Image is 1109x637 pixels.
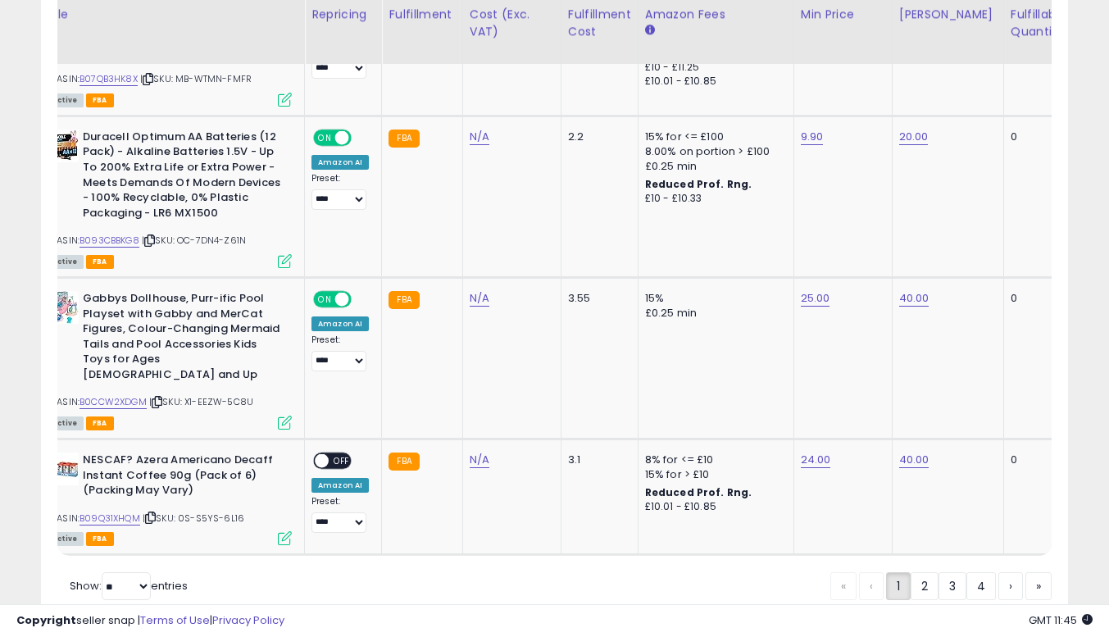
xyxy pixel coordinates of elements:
[1011,453,1061,467] div: 0
[86,532,114,546] span: FBA
[140,72,252,85] span: | SKU: MB-WTMN-FMFR
[80,395,147,409] a: B0CCW2XDGM
[645,177,752,191] b: Reduced Prof. Rng.
[645,291,781,306] div: 15%
[470,129,489,145] a: N/A
[86,255,114,269] span: FBA
[80,234,139,248] a: B093CBBKG8
[46,291,79,324] img: 51BQQwbb+QL._SL40_.jpg
[568,291,625,306] div: 3.55
[389,453,419,471] small: FBA
[645,61,781,75] div: £10 - £11.25
[46,93,84,107] span: All listings currently available for purchase on Amazon
[568,6,631,40] div: Fulfillment Cost
[70,578,188,594] span: Show: entries
[311,478,369,493] div: Amazon AI
[311,173,369,210] div: Preset:
[80,512,140,526] a: B09Q31XHQM
[939,572,966,600] a: 3
[1011,130,1061,144] div: 0
[16,612,76,628] strong: Copyright
[389,130,419,148] small: FBA
[1029,612,1093,628] span: 2025-09-18 11:45 GMT
[801,6,885,23] div: Min Price
[899,129,929,145] a: 20.00
[645,6,787,23] div: Amazon Fees
[86,416,114,430] span: FBA
[83,453,282,503] b: NESCAF? Azera Americano Decaff Instant Coffee 90g (Pack of 6) (Packing May Vary)
[645,192,781,206] div: £10 - £10.33
[149,395,253,408] span: | SKU: X1-EEZW-5C8U
[645,467,781,482] div: 15% for > £10
[42,6,298,23] div: Title
[315,130,335,144] span: ON
[86,93,114,107] span: FBA
[645,306,781,321] div: £0.25 min
[80,72,138,86] a: B07QB3HK8X
[899,290,929,307] a: 40.00
[966,572,996,600] a: 4
[801,452,831,468] a: 24.00
[311,155,369,170] div: Amazon AI
[886,572,911,600] a: 1
[1036,578,1041,594] span: »
[83,130,282,225] b: Duracell Optimum AA Batteries (12 Pack) - Alkaline Batteries 1.5V - Up To 200% Extra Life or Extr...
[389,291,419,309] small: FBA
[645,23,655,38] small: Amazon Fees.
[16,613,284,629] div: seller snap | |
[389,6,455,23] div: Fulfillment
[568,453,625,467] div: 3.1
[568,130,625,144] div: 2.2
[470,6,554,40] div: Cost (Exc. VAT)
[142,234,246,247] span: | SKU: OC-7DN4-Z61N
[329,454,355,468] span: OFF
[645,485,752,499] b: Reduced Prof. Rng.
[470,290,489,307] a: N/A
[801,290,830,307] a: 25.00
[311,6,375,23] div: Repricing
[46,416,84,430] span: All listings currently available for purchase on Amazon
[212,612,284,628] a: Privacy Policy
[349,130,375,144] span: OFF
[645,159,781,174] div: £0.25 min
[46,532,84,546] span: All listings currently available for purchase on Amazon
[899,452,929,468] a: 40.00
[46,130,79,162] img: 51h+PxkO4OL._SL40_.jpg
[46,255,84,269] span: All listings currently available for purchase on Amazon
[1009,578,1012,594] span: ›
[83,291,282,386] b: Gabbys Dollhouse, Purr-ific Pool Playset with Gabby and MerCat Figures, Colour-Changing Mermaid T...
[46,453,79,485] img: 41Hzkb8hmDL._SL40_.jpg
[645,500,781,514] div: £10.01 - £10.85
[911,572,939,600] a: 2
[311,496,369,533] div: Preset:
[349,293,375,307] span: OFF
[470,452,489,468] a: N/A
[899,6,997,23] div: [PERSON_NAME]
[645,130,781,144] div: 15% for <= £100
[1011,6,1067,40] div: Fulfillable Quantity
[645,453,781,467] div: 8% for <= £10
[1011,291,1061,306] div: 0
[140,612,210,628] a: Terms of Use
[311,334,369,371] div: Preset:
[315,293,335,307] span: ON
[645,75,781,89] div: £10.01 - £10.85
[801,129,824,145] a: 9.90
[311,316,369,331] div: Amazon AI
[645,144,781,159] div: 8.00% on portion > £100
[143,512,244,525] span: | SKU: 0S-S5YS-6L16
